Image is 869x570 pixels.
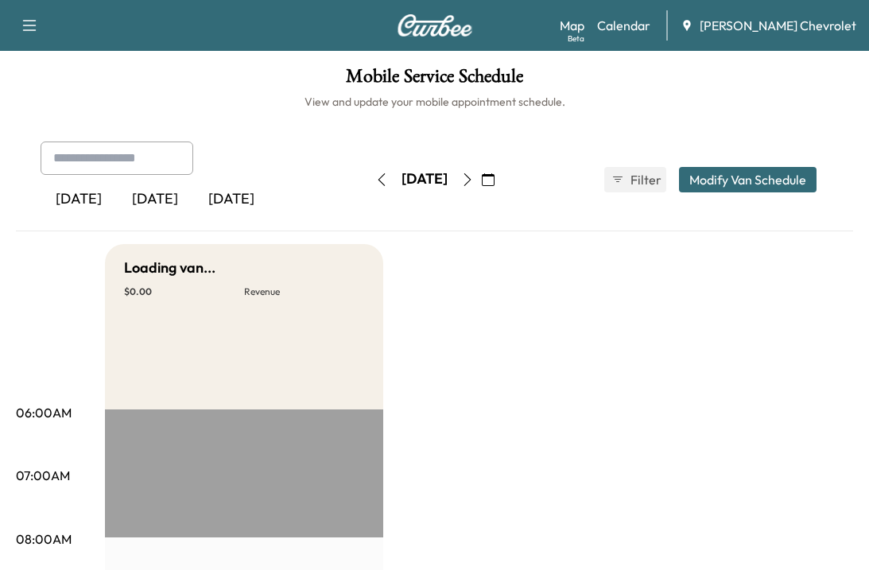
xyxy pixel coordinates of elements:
[193,181,270,218] div: [DATE]
[560,16,584,35] a: MapBeta
[124,257,215,279] h5: Loading van...
[630,170,659,189] span: Filter
[16,403,72,422] p: 06:00AM
[244,285,364,298] p: Revenue
[568,33,584,45] div: Beta
[41,181,117,218] div: [DATE]
[604,167,666,192] button: Filter
[700,16,856,35] span: [PERSON_NAME] Chevrolet
[679,167,817,192] button: Modify Van Schedule
[16,529,72,549] p: 08:00AM
[16,94,853,110] h6: View and update your mobile appointment schedule.
[16,466,70,485] p: 07:00AM
[397,14,473,37] img: Curbee Logo
[402,169,448,189] div: [DATE]
[597,16,650,35] a: Calendar
[117,181,193,218] div: [DATE]
[16,67,853,94] h1: Mobile Service Schedule
[124,285,244,298] p: $ 0.00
